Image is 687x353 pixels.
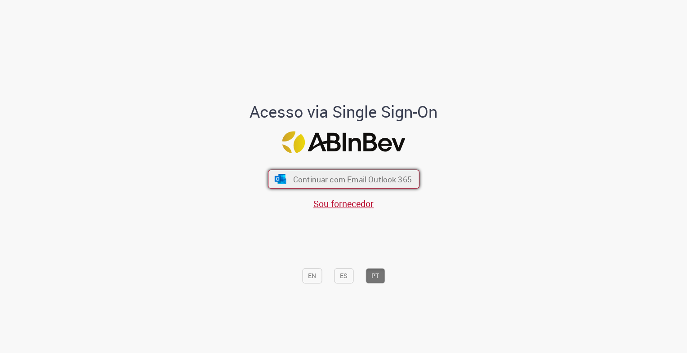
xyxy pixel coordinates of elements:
h1: Acesso via Single Sign-On [219,103,468,121]
button: ES [334,268,353,283]
img: Logo ABInBev [282,132,405,154]
button: EN [302,268,322,283]
button: ícone Azure/Microsoft 360 Continuar com Email Outlook 365 [268,170,419,189]
img: ícone Azure/Microsoft 360 [274,174,287,184]
button: PT [366,268,385,283]
span: Continuar com Email Outlook 365 [293,174,411,184]
a: Sou fornecedor [313,198,374,210]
